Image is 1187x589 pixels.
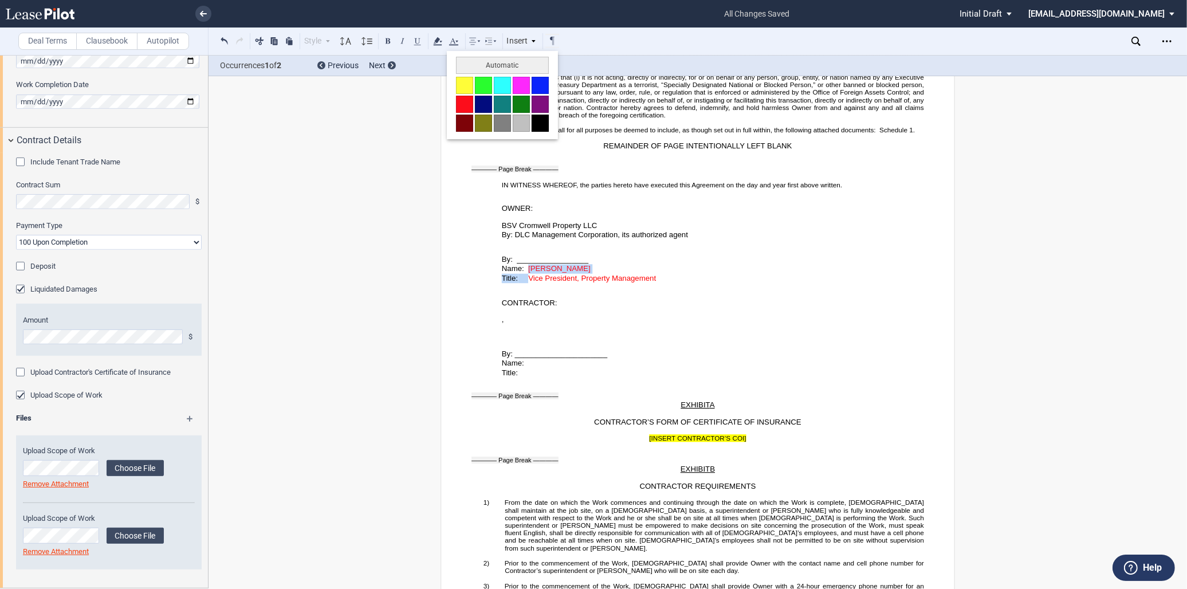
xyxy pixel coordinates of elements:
span: B [710,465,715,473]
div: Open Lease options menu [1158,32,1176,50]
md-checkbox: Upload Contractor's Certificate of Insurance [16,367,171,379]
span: CONTRACTOR’S FORM OF CERTIFICATE OF INSURANCE [594,418,801,426]
md-checkbox: Liquidated Damages [16,284,97,296]
md-checkbox: Deposit [16,261,56,273]
button: Toggle Control Characters [545,34,559,48]
span: 2) [484,559,489,567]
span: EXHIBIT [681,400,709,409]
div: Insert [505,34,539,49]
button: Automatic [456,57,549,74]
label: Autopilot [137,33,189,50]
label: Amount [23,315,195,325]
span: Title: [502,368,518,377]
span: By: ______________________ [502,350,607,358]
span: By: [502,255,513,264]
a: Remove Attachment [23,547,89,556]
span: [PERSON_NAME] [528,265,591,273]
label: Choose File [107,460,164,476]
button: Undo [218,34,231,48]
span: CONTRACTOR: [502,299,557,307]
span: This Agreement shall for all purposes be deemed to include, as though set out in full within, the... [502,127,876,134]
label: Choose File [107,528,164,544]
label: Help [1143,560,1162,575]
button: Bold [381,34,395,48]
span: Previous [328,61,359,70]
label: Upload Contractor's Certificate of Insurance [30,367,171,378]
span: Name: [502,359,524,368]
span: OWNER: [502,204,533,213]
span: Title: [502,274,518,282]
button: Italic [396,34,410,48]
span: [INSERT CONTRACTOR’S COI] [649,435,746,442]
label: Upload Scope of Work [23,513,164,524]
span: Prior to the commencement of the Work, [DEMOGRAPHIC_DATA] shall provide Owner with the contact na... [505,559,926,574]
label: Deposit [30,261,56,272]
span: it is not engaged in this transaction, directly or indirectly on behalf of, or instigating or fac... [471,96,926,119]
label: Work Completion Date [16,80,202,90]
span: Vice President, Property Management [528,274,656,282]
span: all changes saved [718,2,795,26]
span: $ [188,332,195,342]
div: Previous [317,60,359,72]
md-checkbox: Include Tenant Trade Name [16,157,120,168]
span: , [502,316,504,324]
a: Remove Attachment [23,480,89,488]
button: Cut [253,34,266,48]
span: Name: [502,265,524,273]
span: From the date on which the Work commences and continuing through the date on which the Work is co... [505,499,926,552]
button: Help [1113,555,1175,581]
span: A [710,400,715,409]
label: Payment Type [16,221,202,231]
span: Initial Draft [960,9,1002,19]
label: Clausebook [76,33,137,50]
span: _________________ [517,255,588,264]
b: 1 [265,61,269,70]
span: Contract Details [17,133,81,147]
span: REMAINDER OF PAGE INTENTIONALLY LEFT BLANK [603,142,792,150]
span: CONTRACTOR REQUIREMENTS [640,482,756,490]
div: Next [369,60,396,72]
span: EXHIBIT [681,465,710,473]
span: . [913,127,915,134]
button: Paste [282,34,296,48]
span: Next [369,61,386,70]
span: BSV Cromwell Property LLC [502,221,598,230]
span: By: DLC Management Corporation, its authorized agent [502,230,688,239]
label: Contract Sum [16,180,202,190]
label: Liquidated Damages [30,284,97,294]
b: Files [16,414,32,422]
b: 2 [277,61,281,70]
span: $ [195,197,202,207]
button: Copy [268,34,281,48]
label: Upload Scope of Work [23,446,164,456]
span: 1) [484,499,489,506]
a: 1 [909,127,913,134]
label: Include Tenant Trade Name [30,157,120,167]
button: Underline [411,34,425,48]
md-checkbox: Upload Scope of Work [16,390,103,402]
span: IN WITNESS WHEREOF, the parties hereto have executed this Agreement on the day and year first abo... [502,181,842,189]
span: Schedule [879,127,907,134]
label: Upload Scope of Work [30,390,103,400]
span: it is not acting, directly or indirectly, for or on behalf of any person, group, entity, or natio... [471,73,926,104]
label: Deal Terms [18,33,77,50]
span: Occurrences of [220,60,309,72]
